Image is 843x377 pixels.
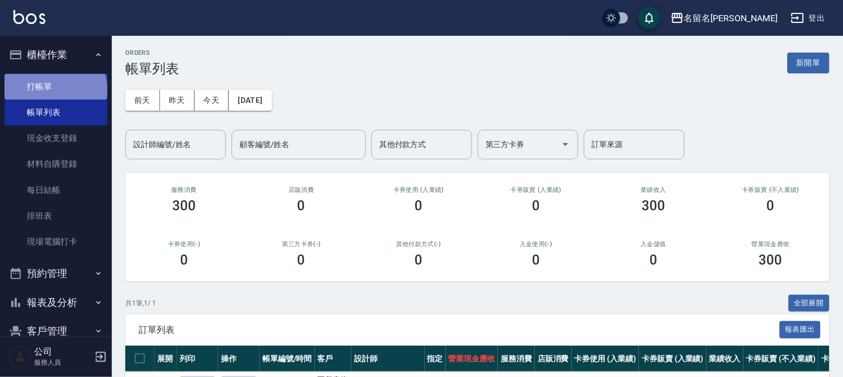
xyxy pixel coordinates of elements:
a: 報表匯出 [780,324,821,334]
div: 名留名[PERSON_NAME] [684,11,778,25]
th: 列印 [177,346,218,372]
h2: 卡券使用 (入業績) [374,186,464,194]
a: 現金收支登錄 [4,125,107,151]
h3: 300 [172,198,196,214]
button: 新開單 [788,53,830,73]
th: 卡券使用 (入業績) [572,346,639,372]
h2: 卡券販賣 (入業績) [491,186,581,194]
img: Person [9,346,31,368]
button: Open [557,135,574,153]
button: [DATE] [229,90,271,111]
a: 現場電腦打卡 [4,229,107,255]
h3: 0 [415,252,423,268]
th: 設計師 [351,346,424,372]
p: 服務人員 [34,357,91,367]
h2: 其他付款方式(-) [374,241,464,248]
button: 全部展開 [789,295,830,312]
h2: 店販消費 [256,186,347,194]
h3: 300 [642,198,665,214]
h2: 入金使用(-) [491,241,581,248]
h3: 0 [532,252,540,268]
h2: 營業現金應收 [726,241,816,248]
button: 昨天 [160,90,195,111]
button: 客戶管理 [4,317,107,346]
button: 前天 [125,90,160,111]
h3: 0 [532,198,540,214]
button: 登出 [787,8,830,29]
h5: 公司 [34,346,91,357]
h3: 0 [415,198,423,214]
th: 服務消費 [498,346,535,372]
th: 指定 [425,346,446,372]
th: 業績收入 [707,346,743,372]
button: 報表匯出 [780,321,821,338]
h3: 服務消費 [139,186,229,194]
a: 帳單列表 [4,100,107,125]
th: 營業現金應收 [446,346,498,372]
th: 卡券販賣 (不入業績) [743,346,818,372]
h2: 卡券使用(-) [139,241,229,248]
th: 展開 [154,346,177,372]
h2: 業績收入 [608,186,699,194]
a: 每日結帳 [4,177,107,203]
button: 報表及分析 [4,288,107,317]
th: 卡券販賣 (入業績) [639,346,707,372]
h3: 0 [298,252,305,268]
p: 共 1 筆, 1 / 1 [125,298,156,308]
h2: 入金儲值 [608,241,699,248]
h3: 0 [298,198,305,214]
button: 預約管理 [4,259,107,288]
button: 櫃檯作業 [4,40,107,69]
a: 打帳單 [4,74,107,100]
h3: 0 [767,198,775,214]
h2: 卡券販賣 (不入業績) [726,186,816,194]
h3: 0 [649,252,657,268]
h2: 第三方卡券(-) [256,241,347,248]
button: 今天 [195,90,229,111]
th: 店販消費 [535,346,572,372]
button: 名留名[PERSON_NAME] [666,7,782,30]
a: 新開單 [788,57,830,68]
h3: 帳單列表 [125,61,179,77]
a: 排班表 [4,203,107,229]
h2: ORDERS [125,49,179,56]
th: 帳單編號/時間 [260,346,315,372]
th: 操作 [218,346,260,372]
a: 材料自購登錄 [4,151,107,177]
h3: 300 [759,252,783,268]
img: Logo [13,10,45,24]
th: 客戶 [315,346,352,372]
span: 訂單列表 [139,324,780,336]
button: save [638,7,661,29]
h3: 0 [180,252,188,268]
